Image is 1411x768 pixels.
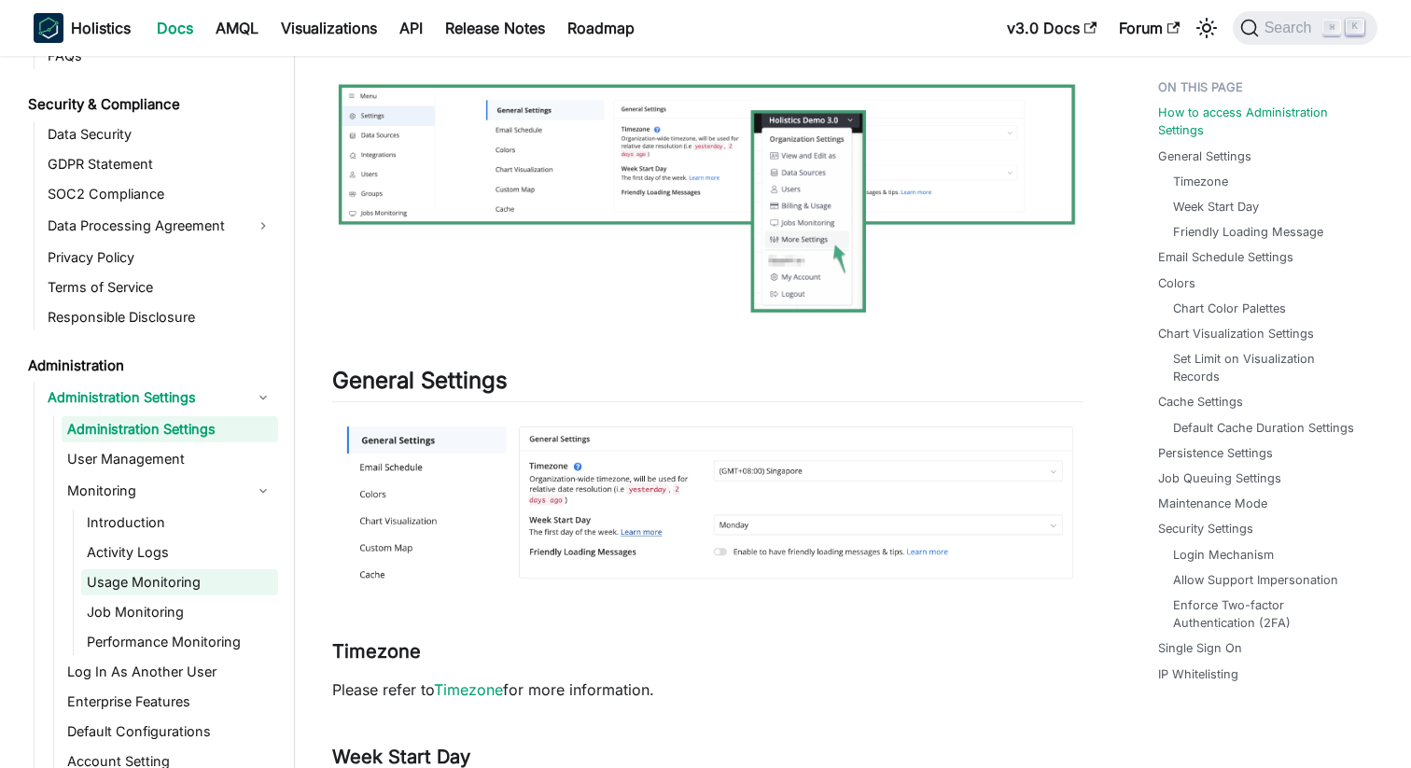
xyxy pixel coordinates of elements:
a: Roadmap [556,13,646,43]
kbd: K [1346,19,1364,35]
a: SOC2 Compliance [42,181,278,207]
a: Persistence Settings [1158,444,1273,462]
a: Login Mechanism [1173,546,1274,564]
a: v3.0 Docs [996,13,1108,43]
a: Timezone [434,680,503,699]
a: Chart Color Palettes [1173,300,1286,317]
a: Usage Monitoring [81,569,278,595]
span: Search [1259,20,1323,36]
a: Default Cache Duration Settings [1173,419,1354,437]
b: Holistics [71,17,131,39]
a: GDPR Statement [42,151,278,177]
a: API [388,13,434,43]
a: Set Limit on Visualization Records [1173,350,1359,385]
a: Cache Settings [1158,393,1243,411]
a: Week Start Day [1173,198,1259,216]
a: Enterprise Features [62,689,278,715]
a: Release Notes [434,13,556,43]
nav: Docs sidebar [15,56,295,768]
a: Single Sign On [1158,639,1242,657]
a: Administration [22,353,278,379]
a: Job Queuing Settings [1158,469,1281,487]
a: Job Monitoring [81,599,278,625]
a: General Settings [1158,147,1251,165]
a: Performance Monitoring [81,629,278,655]
a: User Management [62,446,278,472]
a: Docs [146,13,204,43]
a: Chart Visualization Settings [1158,325,1314,342]
a: AMQL [204,13,270,43]
h2: General Settings [332,367,1083,402]
a: HolisticsHolistics [34,13,131,43]
a: Administration Settings [62,416,278,442]
button: Search (Command+K) [1233,11,1377,45]
a: How to access Administration Settings [1158,104,1366,139]
kbd: ⌘ [1322,20,1341,36]
a: Email Schedule Settings [1158,248,1293,266]
a: IP Whitelisting [1158,665,1238,683]
h3: Timezone [332,640,1083,663]
img: Holistics [34,13,63,43]
a: Responsible Disclosure [42,304,278,330]
a: Security Settings [1158,520,1253,538]
a: Colors [1158,274,1195,292]
a: Monitoring [62,476,278,506]
p: Please refer to for more information. [332,678,1083,701]
a: Maintenance Mode [1158,495,1267,512]
a: Visualizations [270,13,388,43]
a: Privacy Policy [42,244,278,271]
a: FAQs [42,43,278,69]
a: Terms of Service [42,274,278,300]
button: Switch between dark and light mode (currently light mode) [1192,13,1222,43]
a: Data Security [42,121,278,147]
a: Allow Support Impersonation [1173,571,1338,589]
a: Enforce Two-factor Authentication (2FA) [1173,596,1359,632]
a: Friendly Loading Message [1173,223,1323,241]
a: Data Processing Agreement [42,211,278,241]
a: Activity Logs [81,539,278,566]
a: Log In As Another User [62,659,278,685]
a: Introduction [81,510,278,536]
a: Default Configurations [62,719,278,745]
a: Administration Settings [42,383,278,412]
a: Forum [1108,13,1191,43]
a: Timezone [1173,173,1228,190]
a: Security & Compliance [22,91,278,118]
